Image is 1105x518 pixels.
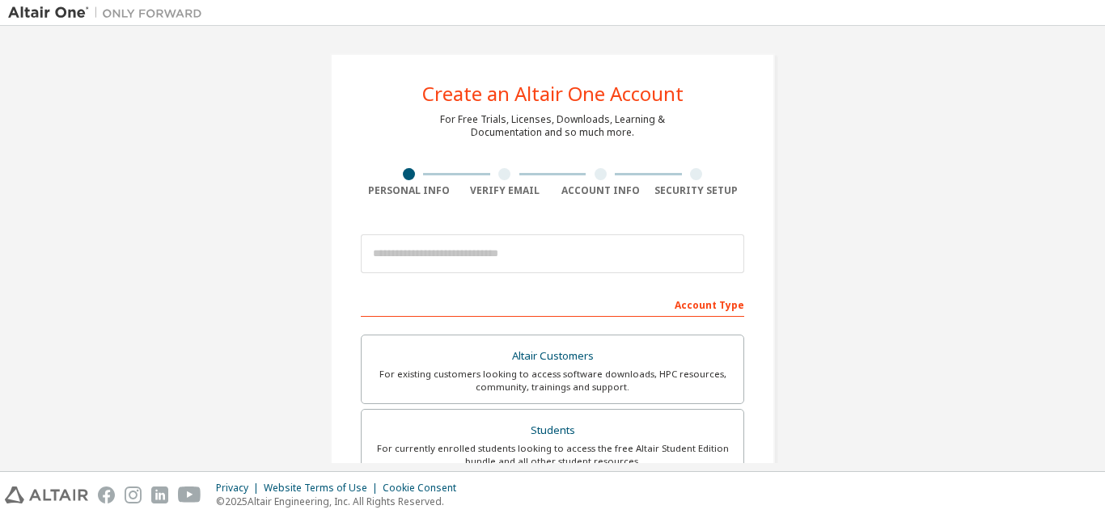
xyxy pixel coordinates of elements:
div: Altair Customers [371,345,734,368]
div: For Free Trials, Licenses, Downloads, Learning & Documentation and so much more. [440,113,665,139]
div: Security Setup [649,184,745,197]
img: linkedin.svg [151,486,168,503]
p: © 2025 Altair Engineering, Inc. All Rights Reserved. [216,495,466,508]
div: Students [371,419,734,442]
div: Verify Email [457,184,553,197]
div: Cookie Consent [383,482,466,495]
div: Account Info [552,184,649,197]
div: For currently enrolled students looking to access the free Altair Student Edition bundle and all ... [371,442,734,468]
div: Privacy [216,482,264,495]
div: Website Terms of Use [264,482,383,495]
div: Create an Altair One Account [422,84,684,103]
div: For existing customers looking to access software downloads, HPC resources, community, trainings ... [371,368,734,394]
img: altair_logo.svg [5,486,88,503]
img: instagram.svg [125,486,142,503]
img: youtube.svg [178,486,201,503]
div: Personal Info [361,184,457,197]
div: Account Type [361,291,744,317]
img: Altair One [8,5,210,21]
img: facebook.svg [98,486,115,503]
